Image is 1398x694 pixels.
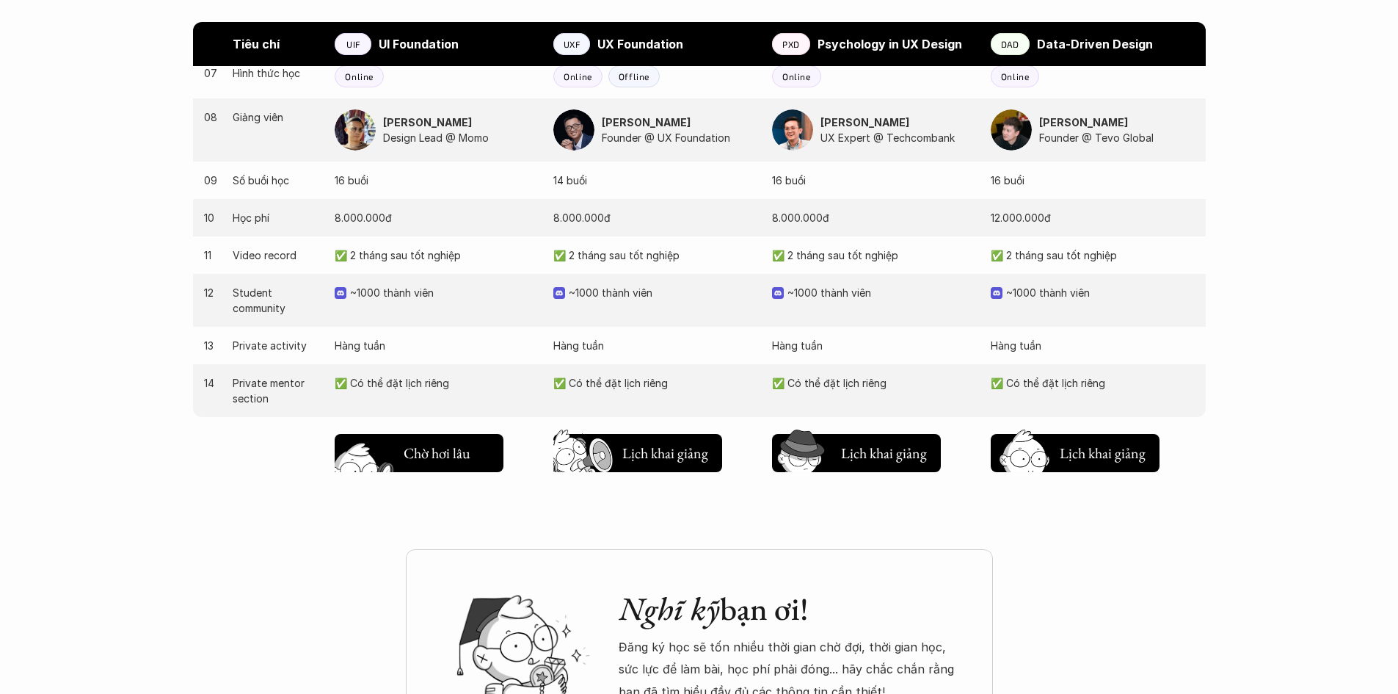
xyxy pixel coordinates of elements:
[346,39,360,49] p: UIF
[204,285,219,300] p: 12
[1037,37,1153,51] strong: Data-Driven Design
[204,338,219,353] p: 13
[991,338,1195,353] p: Hàng tuần
[233,210,320,225] p: Học phí
[818,37,962,51] strong: Psychology in UX Design
[335,210,539,225] p: 8.000.000đ
[991,210,1195,225] p: 12.000.000đ
[782,39,800,49] p: PXD
[553,434,722,472] button: Lịch khai giảng
[772,434,941,472] button: Lịch khai giảng
[782,71,811,82] p: Online
[772,338,976,353] p: Hàng tuần
[991,247,1195,263] p: ✅ 2 tháng sau tốt nghiệp
[619,590,964,629] h2: bạn ơi!
[345,71,374,82] p: Online
[553,338,757,353] p: Hàng tuần
[335,428,503,472] a: Chờ hơi lâu
[772,247,976,263] p: ✅ 2 tháng sau tốt nghiệp
[1039,116,1128,129] strong: [PERSON_NAME]
[204,210,219,225] p: 10
[569,285,757,300] p: ~1000 thành viên
[553,173,757,188] p: 14 buổi
[335,173,539,188] p: 16 buổi
[204,375,219,391] p: 14
[233,247,320,263] p: Video record
[335,434,503,472] button: Chờ hơi lâu
[564,39,580,49] p: UXF
[991,173,1195,188] p: 16 buổi
[991,428,1159,472] a: Lịch khai giảng
[619,71,649,82] p: Offline
[1039,130,1195,145] p: Founder @ Tevo Global
[1001,39,1019,49] p: DAD
[553,428,722,472] a: Lịch khai giảng
[204,109,219,125] p: 08
[772,375,976,391] p: ✅ Có thể đặt lịch riêng
[820,116,909,129] strong: [PERSON_NAME]
[350,285,539,300] p: ~1000 thành viên
[787,285,976,300] p: ~1000 thành viên
[1001,71,1030,82] p: Online
[335,247,539,263] p: ✅ 2 tháng sau tốt nghiệp
[233,65,320,81] p: Hình thức học
[233,109,320,125] p: Giảng viên
[622,443,708,463] h5: Lịch khai giảng
[335,338,539,353] p: Hàng tuần
[1006,285,1195,300] p: ~1000 thành viên
[991,434,1159,472] button: Lịch khai giảng
[204,65,219,81] p: 07
[233,37,280,51] strong: Tiêu chí
[233,285,320,316] p: Student community
[383,130,539,145] p: Design Lead @ Momo
[383,116,472,129] strong: [PERSON_NAME]
[335,375,539,391] p: ✅ Có thể đặt lịch riêng
[379,37,459,51] strong: UI Foundation
[841,443,927,463] h5: Lịch khai giảng
[820,130,976,145] p: UX Expert @ Techcombank
[233,338,320,353] p: Private activity
[204,173,219,188] p: 09
[553,210,757,225] p: 8.000.000đ
[564,71,592,82] p: Online
[619,588,720,629] em: Nghĩ kỹ
[772,428,941,472] a: Lịch khai giảng
[991,375,1195,391] p: ✅ Có thể đặt lịch riêng
[772,210,976,225] p: 8.000.000đ
[602,130,757,145] p: Founder @ UX Foundation
[204,247,219,263] p: 11
[553,375,757,391] p: ✅ Có thể đặt lịch riêng
[602,116,691,129] strong: [PERSON_NAME]
[233,375,320,406] p: Private mentor section
[233,173,320,188] p: Số buổi học
[553,247,757,263] p: ✅ 2 tháng sau tốt nghiệp
[597,37,683,51] strong: UX Foundation
[1060,443,1146,463] h5: Lịch khai giảng
[772,173,976,188] p: 16 buổi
